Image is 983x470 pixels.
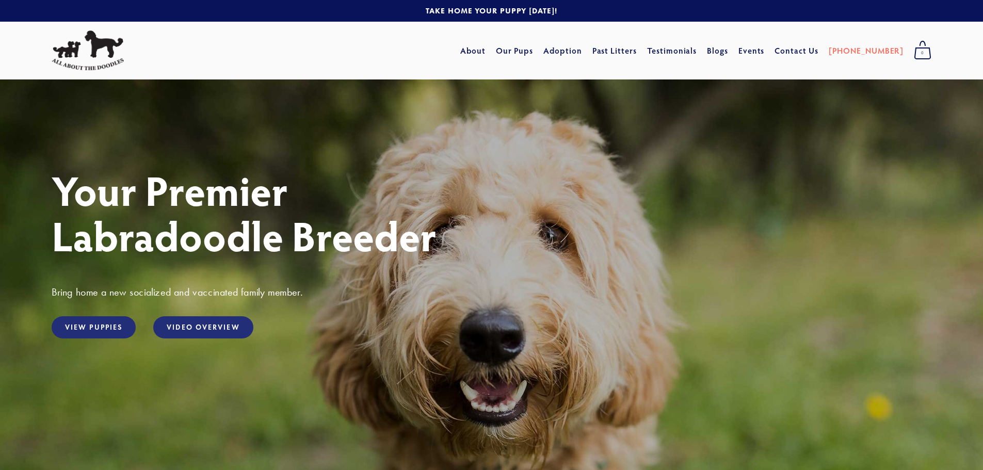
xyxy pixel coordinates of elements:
a: Contact Us [775,41,818,60]
a: Past Litters [592,45,637,56]
a: About [460,41,486,60]
a: Events [738,41,765,60]
a: 0 items in cart [909,38,937,63]
span: 0 [914,46,931,60]
a: View Puppies [52,316,136,338]
h3: Bring home a new socialized and vaccinated family member. [52,285,931,299]
a: Video Overview [153,316,253,338]
a: Blogs [707,41,728,60]
a: [PHONE_NUMBER] [829,41,904,60]
a: Our Pups [496,41,534,60]
img: All About The Doodles [52,30,124,71]
h1: Your Premier Labradoodle Breeder [52,167,931,258]
a: Adoption [543,41,582,60]
a: Testimonials [647,41,697,60]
